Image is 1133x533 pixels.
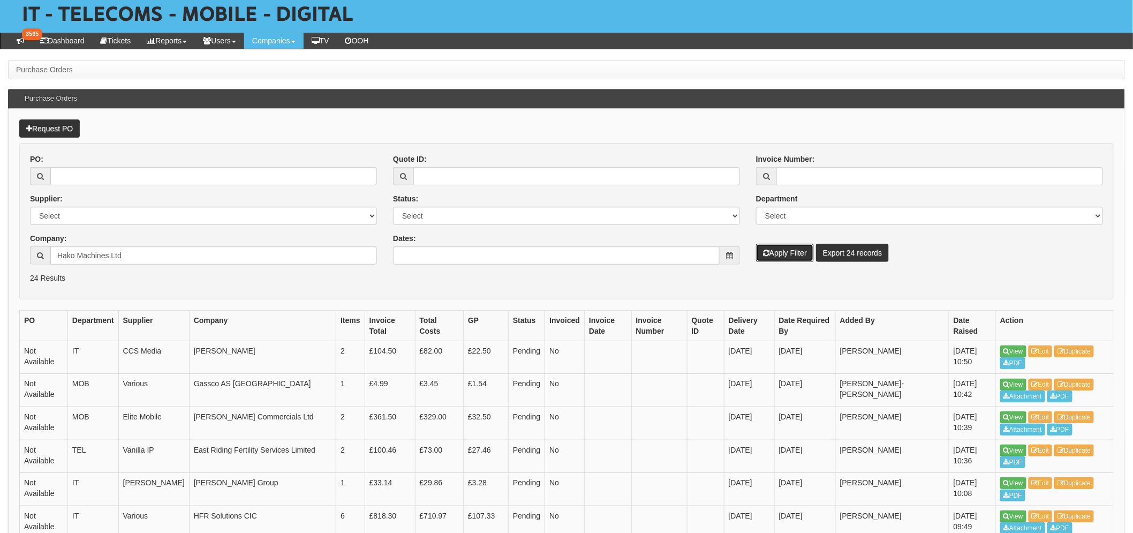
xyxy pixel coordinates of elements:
td: [PERSON_NAME] [118,473,189,506]
th: Action [996,310,1114,341]
a: Edit [1029,477,1053,489]
label: Status: [393,193,418,204]
a: PDF [1047,424,1072,436]
td: [DATE] [724,341,774,374]
td: [DATE] [774,407,835,440]
a: Attachment [1000,424,1045,436]
th: Status [508,310,545,341]
td: Not Available [20,473,68,506]
td: No [545,374,585,407]
td: Pending [508,440,545,473]
label: PO: [30,154,43,164]
a: Tickets [93,33,139,49]
button: Apply Filter [756,244,814,262]
td: Not Available [20,374,68,407]
td: £361.50 [365,407,415,440]
td: East Riding Fertility Services Limited [189,440,336,473]
th: GP [463,310,508,341]
td: [DATE] 10:08 [949,473,995,506]
td: Not Available [20,440,68,473]
label: Invoice Number: [756,154,815,164]
td: [DATE] 10:39 [949,407,995,440]
th: Invoice Total [365,310,415,341]
th: Items [336,310,365,341]
td: [PERSON_NAME] [835,407,949,440]
td: IT [67,473,118,506]
td: Vanilla IP [118,440,189,473]
a: Reports [139,33,195,49]
td: Pending [508,473,545,506]
td: £29.86 [415,473,463,506]
a: Duplicate [1054,346,1094,357]
th: Department [67,310,118,341]
a: Edit [1029,511,1053,522]
a: Edit [1029,411,1053,423]
td: IT [67,341,118,374]
li: Purchase Orders [16,64,73,75]
a: Dashboard [32,33,93,49]
th: Date Raised [949,310,995,341]
td: 2 [336,341,365,374]
th: Date Required By [774,310,835,341]
td: £82.00 [415,341,463,374]
td: [DATE] 10:50 [949,341,995,374]
a: PDF [1000,490,1025,501]
td: Pending [508,341,545,374]
td: 2 [336,440,365,473]
a: PDF [1000,357,1025,369]
p: 24 Results [30,273,1103,283]
a: Export 24 records [816,244,889,262]
a: PDF [1047,391,1072,402]
td: MOB [67,407,118,440]
a: Duplicate [1054,477,1094,489]
td: £100.46 [365,440,415,473]
th: Invoiced [545,310,585,341]
a: OOH [337,33,377,49]
a: Companies [244,33,304,49]
a: Duplicate [1054,411,1094,423]
label: Dates: [393,233,416,244]
td: [DATE] [774,374,835,407]
th: Invoice Date [585,310,632,341]
a: View [1000,379,1026,391]
a: Edit [1029,379,1053,391]
td: [DATE] [724,473,774,506]
td: CCS Media [118,341,189,374]
td: No [545,440,585,473]
td: [DATE] [724,440,774,473]
a: View [1000,411,1026,423]
td: [DATE] 10:42 [949,374,995,407]
a: TV [304,33,337,49]
td: No [545,341,585,374]
a: Duplicate [1054,445,1094,456]
td: No [545,473,585,506]
label: Department [756,193,798,204]
th: Added By [835,310,949,341]
label: Company: [30,233,66,244]
td: 2 [336,407,365,440]
a: Edit [1029,445,1053,456]
label: Quote ID: [393,154,427,164]
a: Users [195,33,244,49]
a: Edit [1029,346,1053,357]
td: Not Available [20,407,68,440]
td: No [545,407,585,440]
td: [DATE] [724,407,774,440]
td: £4.99 [365,374,415,407]
th: Supplier [118,310,189,341]
td: £3.28 [463,473,508,506]
td: Various [118,374,189,407]
td: [PERSON_NAME] [835,473,949,506]
th: Total Costs [415,310,463,341]
td: [PERSON_NAME] Group [189,473,336,506]
th: Company [189,310,336,341]
td: Elite Mobile [118,407,189,440]
td: £73.00 [415,440,463,473]
a: Duplicate [1054,379,1094,391]
td: Pending [508,407,545,440]
td: £104.50 [365,341,415,374]
td: Gassco AS [GEOGRAPHIC_DATA] [189,374,336,407]
td: £329.00 [415,407,463,440]
th: Invoice Number [631,310,687,341]
td: [PERSON_NAME] [189,341,336,374]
